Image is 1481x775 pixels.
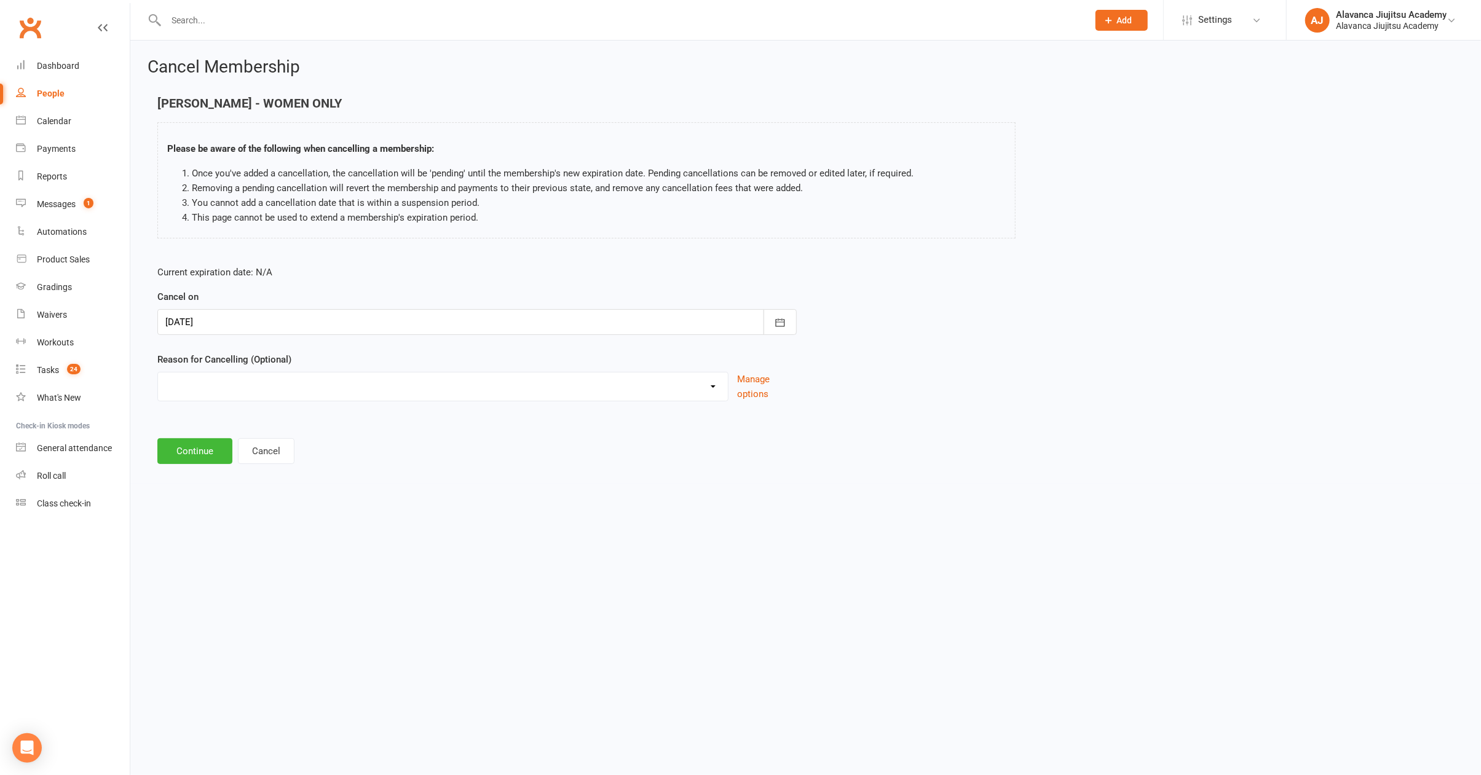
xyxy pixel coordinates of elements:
[37,443,112,453] div: General attendance
[15,12,45,43] a: Clubworx
[16,218,130,246] a: Automations
[37,144,76,154] div: Payments
[16,273,130,301] a: Gradings
[157,96,1016,110] h4: [PERSON_NAME] - WOMEN ONLY
[16,435,130,462] a: General attendance kiosk mode
[37,393,81,403] div: What's New
[157,352,291,367] label: Reason for Cancelling (Optional)
[16,191,130,218] a: Messages 1
[737,372,797,401] button: Manage options
[16,80,130,108] a: People
[192,181,1006,195] li: Removing a pending cancellation will revert the membership and payments to their previous state, ...
[37,116,71,126] div: Calendar
[167,143,434,154] strong: Please be aware of the following when cancelling a membership:
[37,254,90,264] div: Product Sales
[192,195,1006,210] li: You cannot add a cancellation date that is within a suspension period.
[148,58,1464,77] h2: Cancel Membership
[37,89,65,98] div: People
[37,498,91,508] div: Class check-in
[1117,15,1132,25] span: Add
[16,301,130,329] a: Waivers
[157,265,797,280] p: Current expiration date: N/A
[37,282,72,292] div: Gradings
[157,289,199,304] label: Cancel on
[16,52,130,80] a: Dashboard
[157,438,232,464] button: Continue
[16,490,130,517] a: Class kiosk mode
[12,733,42,763] div: Open Intercom Messenger
[16,356,130,384] a: Tasks 24
[1336,9,1447,20] div: Alavanca Jiujitsu Academy
[37,227,87,237] div: Automations
[37,61,79,71] div: Dashboard
[84,198,93,208] span: 1
[16,246,130,273] a: Product Sales
[16,108,130,135] a: Calendar
[16,329,130,356] a: Workouts
[37,199,76,209] div: Messages
[16,163,130,191] a: Reports
[37,365,59,375] div: Tasks
[37,310,67,320] div: Waivers
[37,171,67,181] div: Reports
[16,135,130,163] a: Payments
[16,384,130,412] a: What's New
[238,438,294,464] button: Cancel
[37,471,66,481] div: Roll call
[192,210,1006,225] li: This page cannot be used to extend a membership's expiration period.
[67,364,81,374] span: 24
[37,337,74,347] div: Workouts
[1336,20,1447,31] div: Alavanca Jiujitsu Academy
[162,12,1080,29] input: Search...
[1096,10,1148,31] button: Add
[16,462,130,490] a: Roll call
[192,166,1006,181] li: Once you've added a cancellation, the cancellation will be 'pending' until the membership's new e...
[1198,6,1232,34] span: Settings
[1305,8,1330,33] div: AJ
